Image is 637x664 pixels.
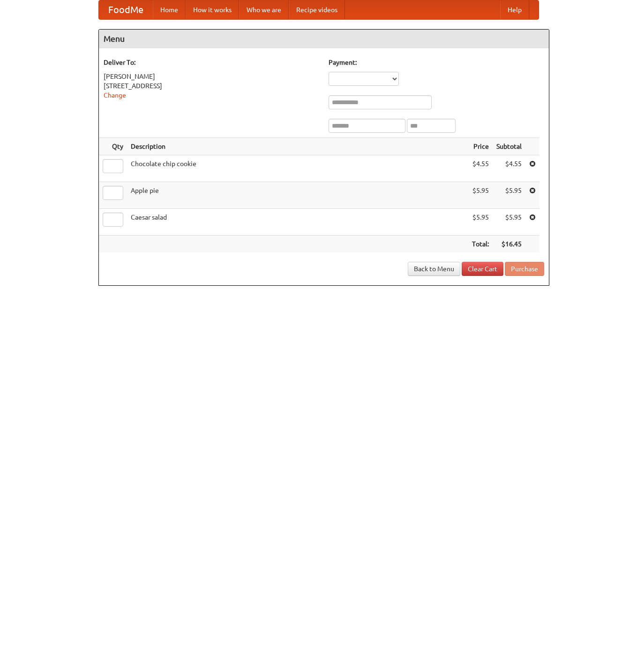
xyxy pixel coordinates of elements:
[493,155,525,182] td: $4.55
[99,30,549,48] h4: Menu
[104,92,126,99] a: Change
[127,155,468,182] td: Chocolate chip cookie
[104,58,319,67] h5: Deliver To:
[468,138,493,155] th: Price
[99,0,153,19] a: FoodMe
[127,138,468,155] th: Description
[104,72,319,81] div: [PERSON_NAME]
[462,262,503,276] a: Clear Cart
[468,209,493,236] td: $5.95
[468,155,493,182] td: $4.55
[186,0,239,19] a: How it works
[99,138,127,155] th: Qty
[289,0,345,19] a: Recipe videos
[329,58,544,67] h5: Payment:
[239,0,289,19] a: Who we are
[153,0,186,19] a: Home
[408,262,460,276] a: Back to Menu
[493,209,525,236] td: $5.95
[104,81,319,91] div: [STREET_ADDRESS]
[493,138,525,155] th: Subtotal
[500,0,529,19] a: Help
[493,182,525,209] td: $5.95
[127,182,468,209] td: Apple pie
[468,236,493,253] th: Total:
[127,209,468,236] td: Caesar salad
[468,182,493,209] td: $5.95
[505,262,544,276] button: Purchase
[493,236,525,253] th: $16.45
